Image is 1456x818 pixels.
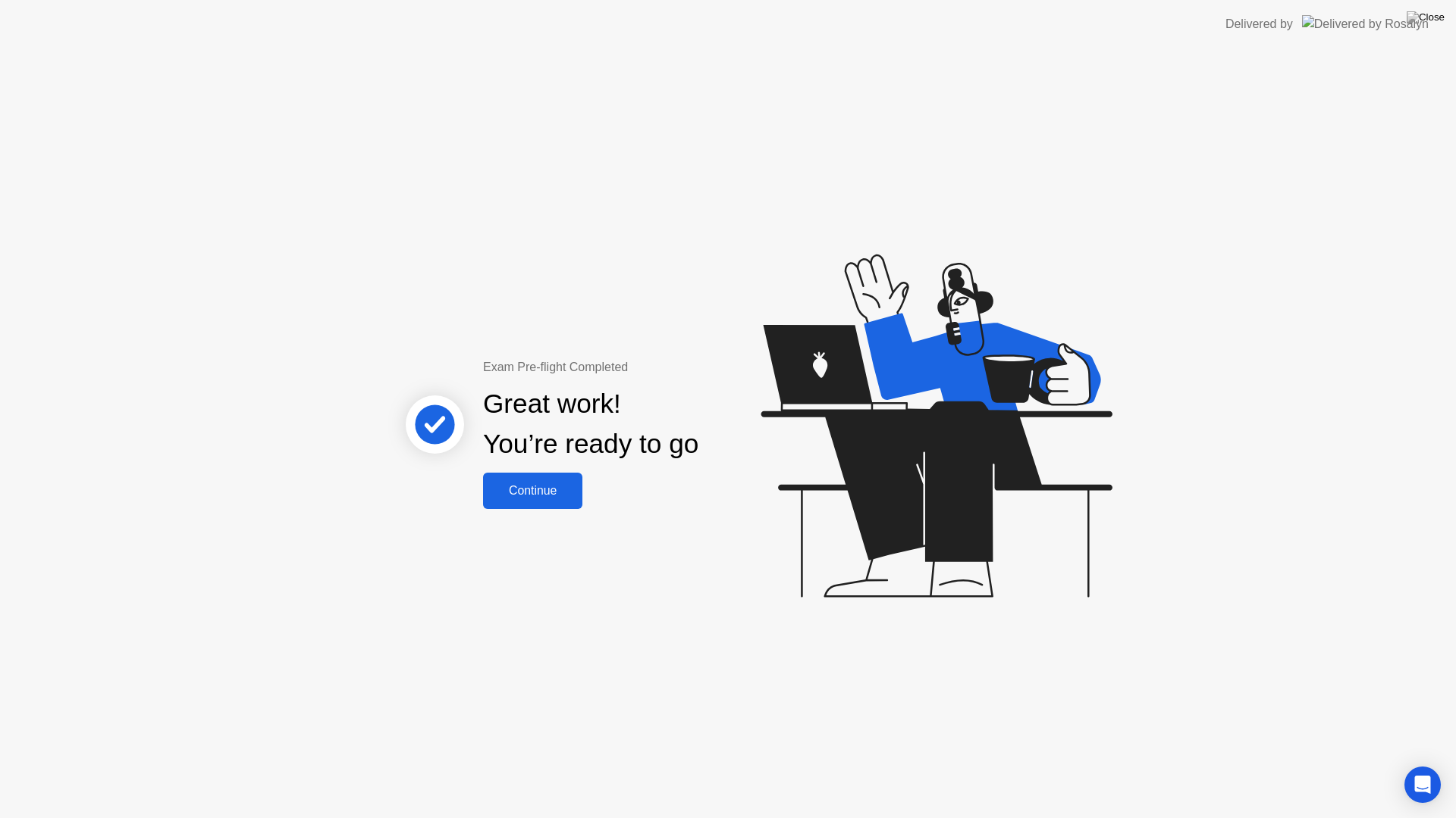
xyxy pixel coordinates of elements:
div: Great work! You’re ready to go [483,384,698,464]
div: Exam Pre-flight Completed [483,358,796,376]
button: Continue [483,473,582,509]
div: Open Intercom Messenger [1404,766,1441,803]
img: Close [1407,11,1445,23]
div: Delivered by [1225,15,1293,33]
img: Delivered by Rosalyn [1302,15,1429,33]
div: Continue [488,484,578,498]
